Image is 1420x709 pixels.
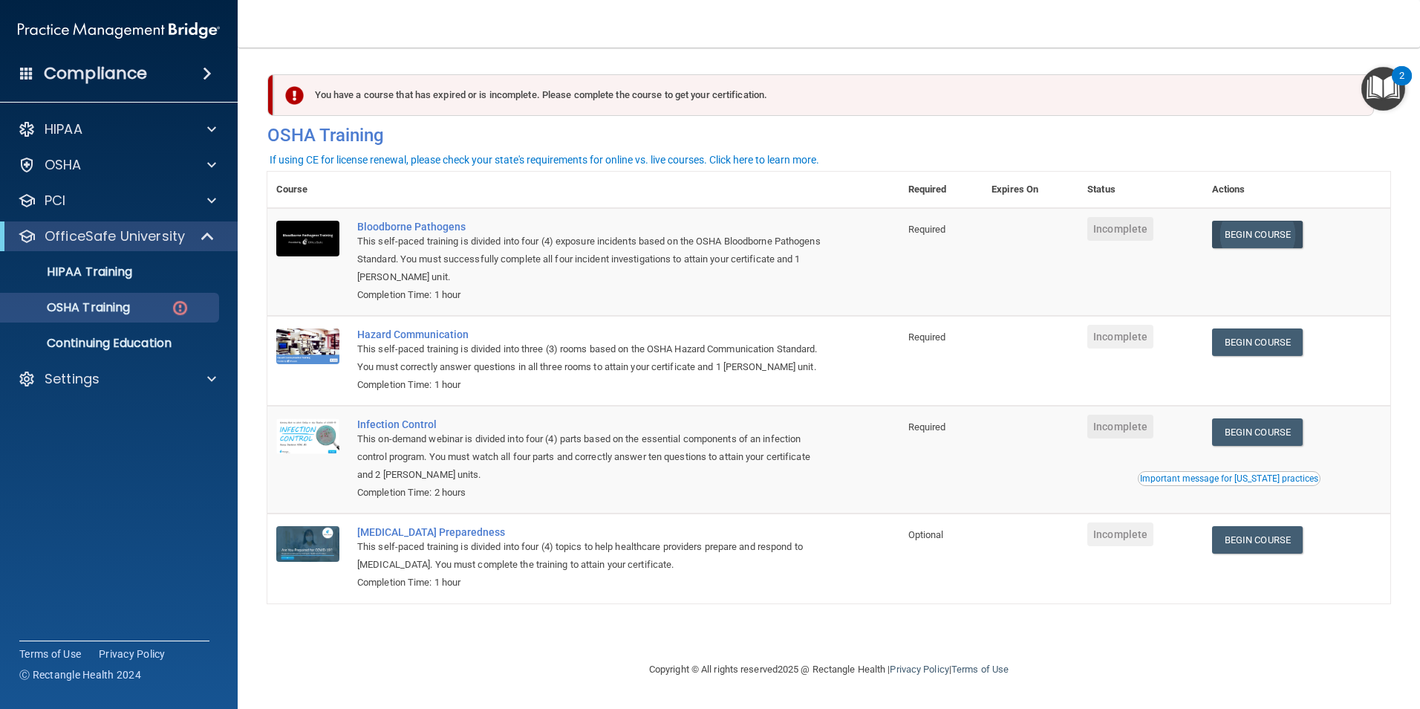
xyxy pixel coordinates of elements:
img: PMB logo [18,16,220,45]
span: Incomplete [1087,325,1153,349]
div: Copyright © All rights reserved 2025 @ Rectangle Health | | [558,646,1100,693]
p: Settings [45,370,100,388]
p: OSHA Training [10,300,130,315]
a: Begin Course [1212,526,1303,554]
div: This self-paced training is divided into three (3) rooms based on the OSHA Hazard Communication S... [357,340,825,376]
a: Terms of Use [19,647,81,661]
div: Completion Time: 1 hour [357,574,825,592]
span: Optional [908,529,944,540]
p: OfficeSafe University [45,227,185,245]
div: This on-demand webinar is divided into four (4) parts based on the essential components of an inf... [357,430,825,484]
p: Continuing Education [10,336,212,351]
a: OfficeSafe University [18,227,215,245]
a: Hazard Communication [357,328,825,340]
div: You have a course that has expired or is incomplete. Please complete the course to get your certi... [273,74,1374,116]
a: Privacy Policy [890,664,948,675]
img: danger-circle.6113f641.png [171,299,189,317]
p: OSHA [45,156,82,174]
a: [MEDICAL_DATA] Preparedness [357,526,825,538]
div: This self-paced training is divided into four (4) topics to help healthcare providers prepare and... [357,538,825,574]
div: 2 [1399,76,1404,95]
th: Actions [1203,172,1390,208]
a: Settings [18,370,216,388]
a: OSHA [18,156,216,174]
a: HIPAA [18,120,216,138]
p: PCI [45,192,65,210]
a: Infection Control [357,418,825,430]
img: exclamation-circle-solid-danger.72ef9ffc.png [285,86,304,105]
div: Completion Time: 2 hours [357,484,825,502]
h4: OSHA Training [267,125,1390,146]
button: Open Resource Center, 2 new notifications [1361,67,1405,111]
th: Required [899,172,983,208]
span: Incomplete [1087,217,1153,241]
h4: Compliance [44,63,147,84]
span: Required [908,224,946,235]
div: Completion Time: 1 hour [357,286,825,304]
div: Completion Time: 1 hour [357,376,825,394]
span: Required [908,331,946,343]
a: Begin Course [1212,328,1303,356]
div: Important message for [US_STATE] practices [1140,474,1318,483]
span: Ⓒ Rectangle Health 2024 [19,667,141,682]
a: Begin Course [1212,221,1303,248]
a: PCI [18,192,216,210]
span: Required [908,421,946,433]
p: HIPAA [45,120,82,138]
p: HIPAA Training [10,265,132,279]
a: Begin Course [1212,418,1303,446]
a: Terms of Use [951,664,1009,675]
button: Read this if you are a dental practitioner in the state of CA [1138,471,1320,486]
a: Bloodborne Pathogens [357,221,825,233]
button: If using CE for license renewal, please check your state's requirements for online vs. live cours... [267,152,821,167]
th: Expires On [983,172,1078,208]
a: Privacy Policy [99,647,166,661]
th: Course [267,172,348,208]
span: Incomplete [1087,522,1153,546]
th: Status [1078,172,1203,208]
span: Incomplete [1087,415,1153,438]
div: This self-paced training is divided into four (4) exposure incidents based on the OSHA Bloodborne... [357,233,825,286]
div: If using CE for license renewal, please check your state's requirements for online vs. live cours... [270,155,819,165]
